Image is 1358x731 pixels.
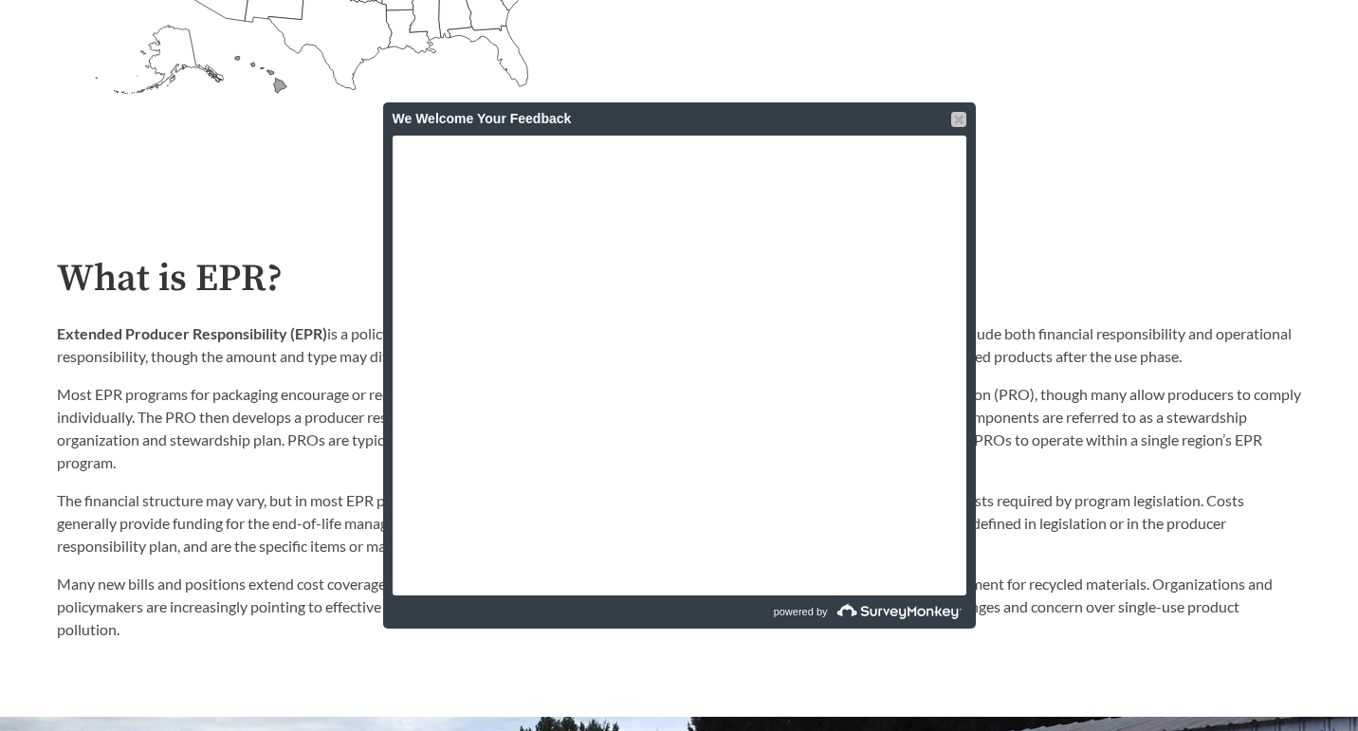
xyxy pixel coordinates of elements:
[57,258,1301,301] h2: What is EPR?
[57,383,1301,474] p: Most EPR programs for packaging encourage or require producers of packaging products to join a co...
[57,573,1301,641] p: Many new bills and positions extend cost coverage to include outreach and education, infrastructu...
[57,489,1301,557] p: The financial structure may vary, but in most EPR programs producers pay fees to the PRO. The PRO...
[393,102,966,136] div: We Welcome Your Feedback
[682,595,966,629] a: powered by
[57,322,1301,368] p: is a policy approach that assigns producers responsibility for the end-of-life of products. This ...
[774,595,828,629] span: powered by
[57,324,327,342] strong: Extended Producer Responsibility (EPR)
